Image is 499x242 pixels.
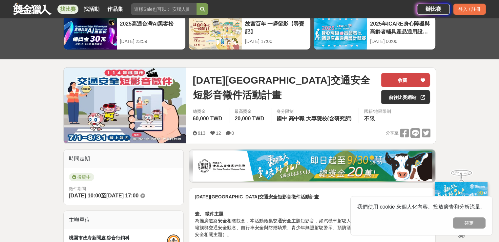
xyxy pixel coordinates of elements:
strong: [DATE][GEOGRAPHIC_DATA]交通安全短影音徵件活動計畫 [195,194,319,199]
span: 徵件期間 [69,186,86,191]
img: ff197300-f8ee-455f-a0ae-06a3645bc375.jpg [435,182,488,226]
span: 投稿中 [69,173,94,181]
a: 前往比賽網站 [381,90,430,104]
span: 20,000 TWD [235,116,264,121]
a: 辦比賽 [417,4,450,15]
a: 2025高通台灣AI黑客松[DATE] 23:59 [63,16,186,50]
span: 高中職 [289,116,304,121]
span: 大專院校(含研究所) [306,116,352,121]
span: 不限 [364,116,375,121]
div: [DATE] 23:59 [120,38,182,45]
span: [DATE] 10:00 [69,193,101,198]
div: 國籍/地區限制 [364,108,391,115]
span: 12 [216,131,221,136]
span: 60,000 TWD [193,116,222,121]
a: 找比賽 [57,5,78,14]
a: 找活動 [81,5,102,14]
span: [DATE][GEOGRAPHIC_DATA]交通安全短影音徵件活動計畫 [193,73,376,102]
div: 2025高通台灣AI黑客松 [120,20,182,35]
input: 這樣Sale也可以： 安聯人壽創意銷售法募集 [131,3,197,15]
div: 故宮百年 一瞬留影【尋寶記】 [245,20,307,35]
a: 作品集 [105,5,126,14]
div: 主辦單位 [64,211,184,229]
span: 國中 [277,116,287,121]
span: 我們使用 cookie 來個人化內容、投放廣告和分析流量。 [357,204,486,210]
button: 收藏 [381,73,430,87]
div: 桃園市政府新聞處 綜合行銷科 [69,234,167,241]
span: 至 [101,193,106,198]
div: 身分限制 [277,108,353,115]
img: b0ef2173-5a9d-47ad-b0e3-de335e335c0a.jpg [193,151,432,181]
span: 613 [198,131,205,136]
a: 故宮百年 一瞬留影【尋寶記】[DATE] 17:00 [188,16,311,50]
span: 總獎金 [193,108,224,115]
div: [DATE] 17:00 [245,38,307,45]
div: [DATE] 00:00 [370,38,432,45]
a: 2025年ICARE身心障礙與高齡者輔具產品通用設計競賽[DATE] 00:00 [313,16,436,50]
strong: 壹、 徵件主題 [195,211,223,216]
div: 時間走期 [64,150,184,168]
p: 為推廣道路安全相關觀念，本活動徵集交通安全主題短影音，如汽機車駕駛人停讓文化、用路人及高齡者/青少年/外籍族群交通安全觀念、自行車安全與防禦騎乘、青少年無照駕駛警示、預防酒後駕車等觀念（參賽者可... [195,204,430,238]
span: 最高獎金 [235,108,266,115]
div: 登入 / 註冊 [453,4,486,15]
span: 分享至 [385,128,398,138]
div: 2025年ICARE身心障礙與高齡者輔具產品通用設計競賽 [370,20,432,35]
span: 0 [231,131,234,136]
button: 確定 [453,217,486,229]
img: Cover Image [64,68,186,143]
span: [DATE] 17:00 [106,193,138,198]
